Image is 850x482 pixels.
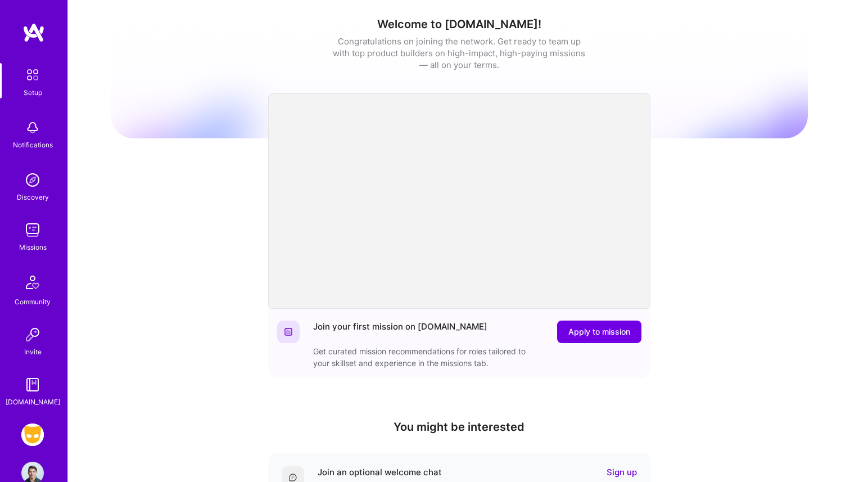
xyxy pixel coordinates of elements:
[6,396,60,408] div: [DOMAIN_NAME]
[21,116,44,139] img: bell
[19,269,46,296] img: Community
[17,191,49,203] div: Discovery
[19,241,47,253] div: Missions
[19,424,47,446] a: Grindr: Mobile + BE + Cloud
[21,373,44,396] img: guide book
[111,17,808,31] h1: Welcome to [DOMAIN_NAME]!
[607,466,637,478] a: Sign up
[24,87,42,98] div: Setup
[318,466,442,478] div: Join an optional welcome chat
[288,473,297,482] img: Comment
[268,420,650,434] h4: You might be interested
[21,323,44,346] img: Invite
[21,424,44,446] img: Grindr: Mobile + BE + Cloud
[21,63,44,87] img: setup
[313,345,538,369] div: Get curated mission recommendations for roles tailored to your skillset and experience in the mis...
[13,139,53,151] div: Notifications
[24,346,42,358] div: Invite
[284,327,293,336] img: Website
[21,219,44,241] img: teamwork
[313,321,487,343] div: Join your first mission on [DOMAIN_NAME]
[22,22,45,43] img: logo
[21,169,44,191] img: discovery
[333,35,586,71] div: Congratulations on joining the network. Get ready to team up with top product builders on high-im...
[568,326,630,337] span: Apply to mission
[15,296,51,308] div: Community
[557,321,641,343] button: Apply to mission
[268,93,650,309] iframe: video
